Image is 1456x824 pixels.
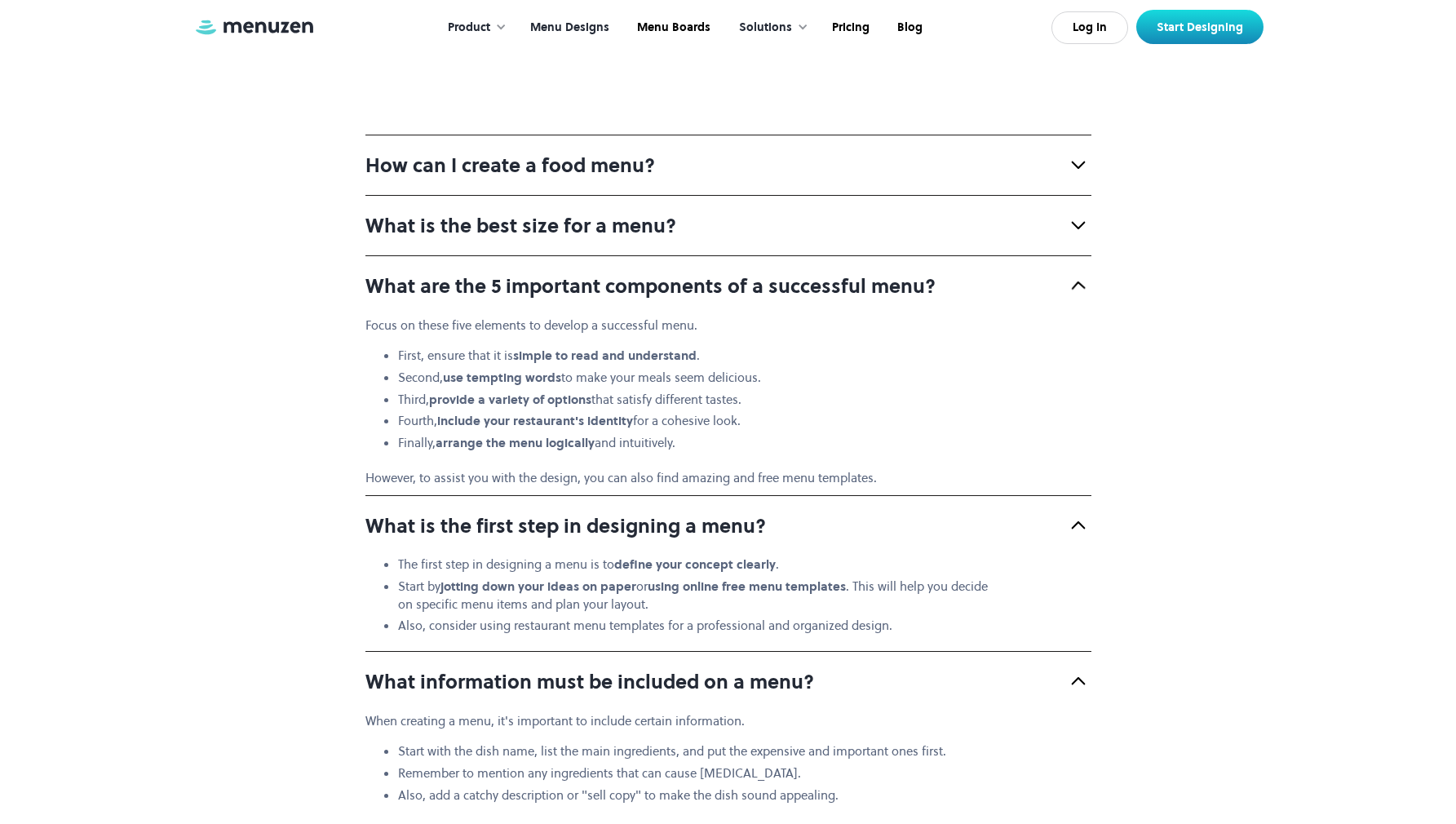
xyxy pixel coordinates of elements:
[622,2,723,53] a: Menu Boards
[437,412,633,429] strong: include your restaurant's identity
[614,556,776,573] strong: define your concept clearly
[440,578,636,595] strong: jotting down your ideas on paper
[365,316,992,334] p: Focus on these five elements to develop a successful menu.
[398,347,992,369] li: First, ensure that it is .
[398,578,992,617] li: Start by or . This will help you decide on specific menu items and plan your layout.
[739,19,792,37] div: Solutions
[817,2,882,53] a: Pricing
[1051,11,1128,44] a: Log In
[515,2,622,53] a: Menu Designs
[16,18,1440,57] h2: More questions? We have answers!
[365,668,814,695] strong: What information must be included on a menu?
[398,369,992,391] li: Second, to make your meals seem delicious.
[365,212,676,239] strong: What is the best size for a menu?
[723,2,817,53] div: Solutions
[365,152,655,179] strong: How can I create a food menu?
[648,578,846,595] strong: using online free menu templates
[398,434,992,456] li: Finally, and intuitively.
[398,764,992,786] li: Remember to mention any ingredients that can cause [MEDICAL_DATA].
[365,468,1091,487] p: However, to assist you with the design, you can also find amazing and free menu templates.
[365,272,936,299] strong: What are the 5 important components of a successful menu?
[513,347,697,364] strong: simple to read and understand
[429,391,591,408] strong: provide a variety of options
[398,556,992,578] li: The first step in designing a menu is to .
[398,617,992,639] li: Also, consider using restaurant menu templates for a professional and organized design.
[398,391,992,413] li: Third, that satisfy different tastes.
[398,742,992,764] li: Start with the dish name, list the main ingredients, and put the expensive and important ones first.
[365,711,992,730] p: When creating a menu, it's important to include certain information.
[436,434,595,451] strong: arrange the menu logically
[398,786,992,808] li: Also, add a catchy description or "sell copy" to make the dish sound appealing.
[365,512,766,539] strong: What is the first step in designing a menu?
[882,2,935,53] a: Blog
[431,2,515,53] div: Product
[398,412,992,434] li: Fourth, for a cohesive look.
[443,369,561,386] strong: use tempting words
[448,19,490,37] div: Product
[1136,10,1263,44] a: Start Designing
